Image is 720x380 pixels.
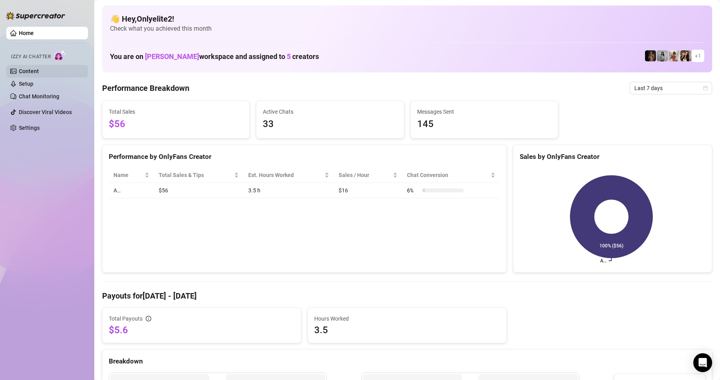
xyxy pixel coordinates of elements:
[110,24,704,33] span: Check what you achieved this month
[145,52,199,61] span: [PERSON_NAME]
[102,290,712,301] h4: Payouts for [DATE] - [DATE]
[634,82,707,94] span: Last 7 days
[244,183,334,198] td: 3.5 h
[109,151,500,162] div: Performance by OnlyFans Creator
[287,52,291,61] span: 5
[263,107,397,116] span: Active Chats
[407,171,489,179] span: Chat Conversion
[520,151,705,162] div: Sales by OnlyFans Creator
[109,117,243,132] span: $56
[154,183,244,198] td: $56
[334,183,402,198] td: $16
[339,171,391,179] span: Sales / Hour
[11,53,51,61] span: Izzy AI Chatter
[19,30,34,36] a: Home
[110,13,704,24] h4: 👋 Hey, Onlyelite2 !
[19,81,33,87] a: Setup
[54,50,66,61] img: AI Chatter
[19,109,72,115] a: Discover Viral Videos
[645,50,656,61] img: the_bohema
[600,258,606,264] text: A…
[159,171,233,179] span: Total Sales & Tips
[110,52,319,61] h1: You are on workspace and assigned to creators
[248,171,323,179] div: Est. Hours Worked
[19,125,40,131] a: Settings
[693,353,712,372] div: Open Intercom Messenger
[314,314,500,323] span: Hours Worked
[417,107,551,116] span: Messages Sent
[146,316,151,321] span: info-circle
[407,186,420,195] span: 6 %
[109,168,154,183] th: Name
[695,52,701,60] span: + 1
[109,107,243,116] span: Total Sales
[109,324,295,336] span: $5.6
[109,314,143,323] span: Total Payouts
[657,50,668,61] img: A
[402,168,500,183] th: Chat Conversion
[314,324,500,336] span: 3.5
[334,168,402,183] th: Sales / Hour
[102,83,189,94] h4: Performance Breakdown
[109,356,705,367] div: Breakdown
[19,68,39,74] a: Content
[263,117,397,132] span: 33
[669,50,680,61] img: Green
[19,93,59,100] a: Chat Monitoring
[114,171,143,179] span: Name
[109,183,154,198] td: A…
[417,117,551,132] span: 145
[6,12,65,20] img: logo-BBDzfeDw.svg
[154,168,244,183] th: Total Sales & Tips
[703,86,708,90] span: calendar
[680,50,691,61] img: AdelDahan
